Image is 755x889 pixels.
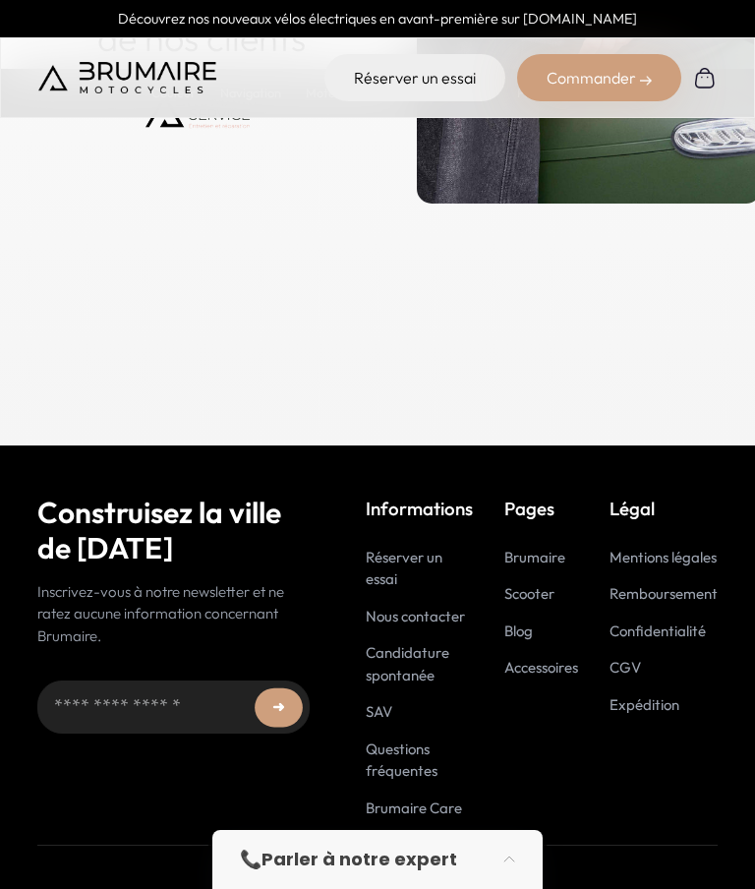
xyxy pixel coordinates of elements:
[517,54,681,101] div: Commander
[37,858,717,876] p: Copyrights Brumaire © 2025 Tous droits réservés
[37,581,316,648] p: Inscrivez-vous à notre newsletter et ne ratez aucune information concernant Brumaire.
[504,658,578,677] a: Accessoires
[324,54,505,101] a: Réserver un essai
[504,495,578,522] p: Pages
[255,687,303,727] button: ➜
[366,702,392,721] a: SAV
[504,548,565,566] a: Brumaire
[640,75,652,87] img: right-arrow-2.png
[610,622,706,640] a: Confidentialité
[504,622,533,640] a: Blog
[610,658,641,677] a: CGV
[366,548,442,589] a: Réserver un essai
[37,495,316,565] h2: Construisez la ville de [DATE]
[504,584,554,603] a: Scooter
[366,799,462,817] a: Brumaire Care
[693,66,717,89] img: Panier
[610,584,718,603] a: Remboursement
[366,495,473,522] p: Informations
[610,548,717,566] a: Mentions légales
[610,695,679,714] a: Expédition
[610,495,718,522] p: Légal
[366,740,437,781] a: Questions fréquentes
[38,62,215,93] img: Brumaire Motocycles
[366,643,449,684] a: Candidature spontanée
[37,681,309,734] input: Adresse email...
[366,607,465,625] a: Nous contacter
